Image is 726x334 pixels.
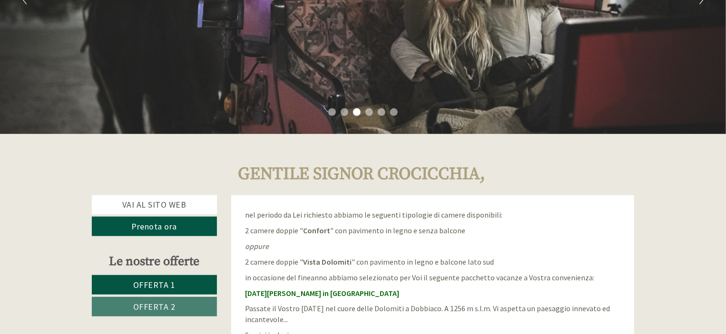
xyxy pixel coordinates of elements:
[304,257,352,267] strong: Vista Dolomiti
[304,226,331,235] strong: Confort
[245,288,400,298] strong: [DATE][PERSON_NAME] in [GEOGRAPHIC_DATA]
[238,165,486,184] h1: Gentile Signor Crocicchia,
[245,241,269,251] em: oppure
[133,279,176,290] span: Offerta 1
[133,301,176,312] span: Offerta 2
[92,253,217,270] div: Le nostre offerte
[245,303,620,325] p: Passate il Vostro [DATE] nel cuore delle Dolomiti a Dobbiaco. A 1256 m s.l.m. Vi aspetta un paesa...
[245,225,620,236] p: 2 camere doppie " " con pavimento in legno e senza balcone
[92,217,217,236] a: Prenota ora
[245,210,620,220] p: nel periodo da Lei richiesto abbiamo le seguenti tipologie di camere disponibili:
[92,195,217,214] a: Vai al sito web
[245,257,620,267] p: 2 camere doppie " " con pavimento in legno e balcone lato sud
[245,272,620,283] p: in occasione del fineanno abbiamo selezionato per Voi il seguente pacchetto vacanze a Vostra conv...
